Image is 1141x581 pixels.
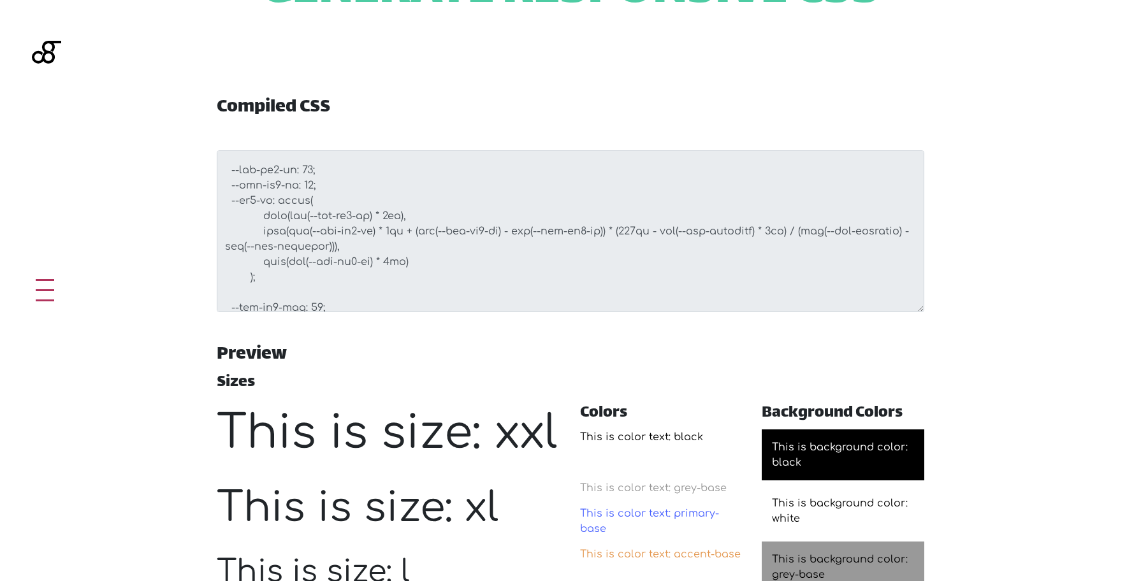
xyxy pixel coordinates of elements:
textarea: :lore { --ips-dolorsit: 161; --ame-consecte: 6349; --adi-el3-sed: 43; --doe-te3-inc: 08; --ut4-la... [217,150,924,312]
p: This is color text: primary-base [580,506,743,536]
p: This is color text: grey-base [580,480,743,496]
h3: Colors [580,403,743,424]
p: This is color text: white [580,455,743,470]
p: This is color text: black [580,429,743,445]
p: This is size: xl [217,478,561,539]
img: Blackgate [32,41,61,136]
h2: Preview [217,343,924,367]
h3: Sizes [217,372,561,394]
h3: Background Colors [762,403,924,424]
h2: Compiled CSS [217,96,924,120]
p: This is color text: accent-base [580,547,743,562]
div: This is background color: black [762,429,924,480]
p: This is size: xxl [217,399,561,468]
div: This is background color: white [762,485,924,536]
